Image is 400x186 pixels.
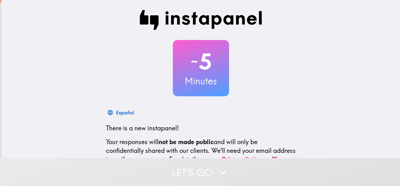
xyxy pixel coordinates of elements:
p: Your responses will and will only be confidentially shared with our clients. We'll need your emai... [106,138,296,164]
a: Privacy Policy [222,155,262,163]
b: not be made public [158,138,214,146]
img: Instapanel [140,10,262,30]
a: Terms [273,155,291,163]
span: ~ [190,52,199,71]
div: Español [116,108,134,117]
button: Español [106,106,137,119]
h3: Minutes [173,74,229,88]
h2: 5 [173,49,229,74]
span: There is a new instapanel! [106,124,179,132]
